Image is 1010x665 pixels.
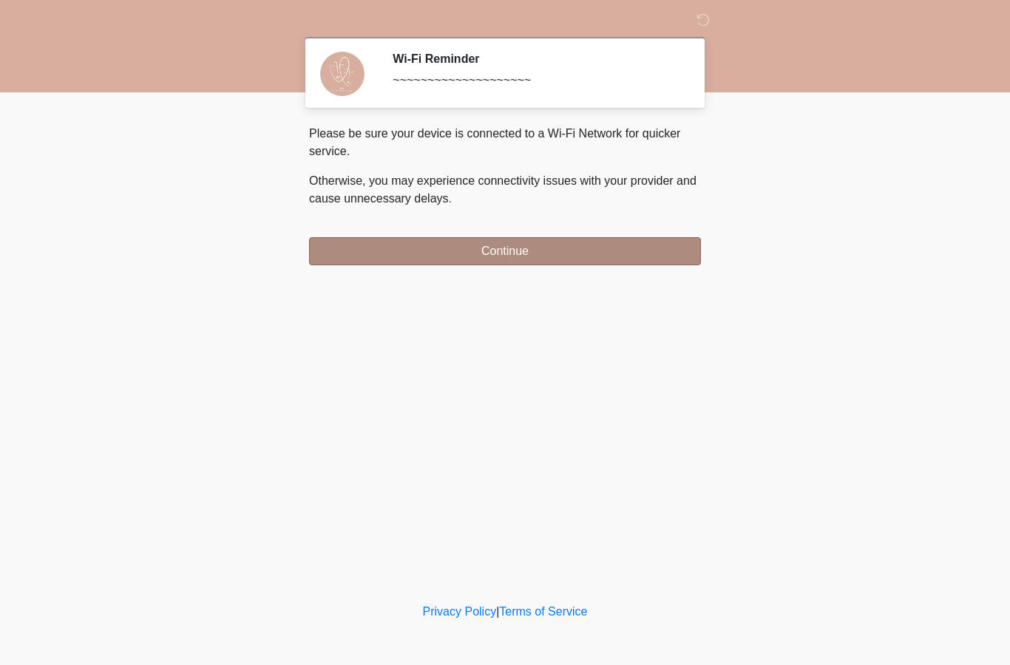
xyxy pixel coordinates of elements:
div: ~~~~~~~~~~~~~~~~~~~~ [393,72,679,89]
p: Please be sure your device is connected to a Wi-Fi Network for quicker service. [309,125,701,160]
button: Continue [309,237,701,265]
p: Otherwise, you may experience connectivity issues with your provider and cause unnecessary delays [309,172,701,208]
a: Terms of Service [499,605,587,618]
img: Agent Avatar [320,52,365,96]
h2: Wi-Fi Reminder [393,52,679,66]
a: Privacy Policy [423,605,497,618]
span: . [449,192,452,205]
img: DM Studio Logo [294,11,313,30]
a: | [496,605,499,618]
